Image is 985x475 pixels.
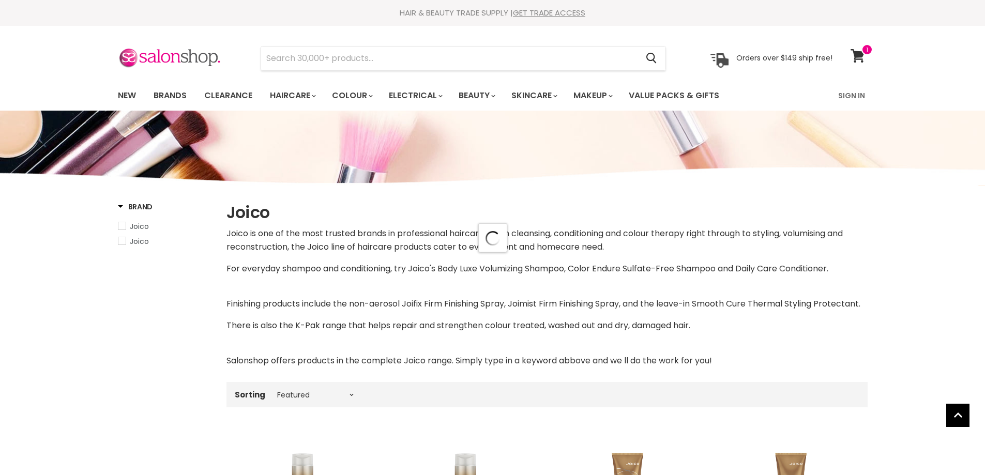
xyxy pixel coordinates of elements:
[381,85,449,106] a: Electrical
[118,221,214,232] a: Joico
[226,354,868,367] p: Salonshop offers products in the complete Joico range. Simply type in a keyword abbove and we ll ...
[566,85,619,106] a: Makeup
[621,85,727,106] a: Value Packs & Gifts
[324,85,379,106] a: Colour
[226,227,868,254] p: Joico is one of the most trusted brands in professional haircare. From cleansing, conditioning an...
[118,236,214,247] a: Joico
[451,85,502,106] a: Beauty
[513,7,585,18] a: GET TRADE ACCESS
[105,81,881,111] nav: Main
[226,227,868,367] div: For everyday shampoo and conditioning, try Joico's Body Luxe Volumizing Shampoo, Color Endure Sul...
[110,81,780,111] ul: Main menu
[226,202,868,223] h1: Joico
[504,85,564,106] a: Skincare
[235,390,265,399] label: Sorting
[196,85,260,106] a: Clearance
[261,47,638,70] input: Search
[130,221,149,232] span: Joico
[146,85,194,106] a: Brands
[736,53,832,63] p: Orders over $149 ship free!
[118,202,153,212] h3: Brand
[130,236,149,247] span: Joico
[262,85,322,106] a: Haircare
[226,297,868,311] p: Finishing products include the non-aerosol Joifix Firm Finishing Spray, Joimist Firm Finishing Sp...
[261,46,666,71] form: Product
[105,8,881,18] div: HAIR & BEAUTY TRADE SUPPLY |
[638,47,665,70] button: Search
[832,85,871,106] a: Sign In
[110,85,144,106] a: New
